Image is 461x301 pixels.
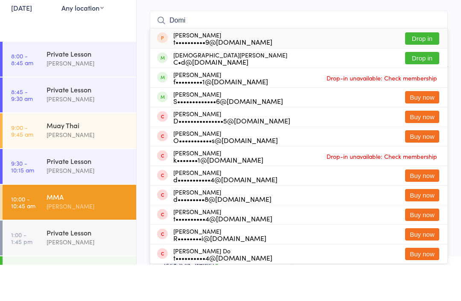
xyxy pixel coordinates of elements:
div: At [61,25,104,39]
div: t••••••••••9@[DOMAIN_NAME] [173,75,272,81]
div: [PERSON_NAME] [173,186,263,199]
div: k•••••••1@[DOMAIN_NAME] [173,192,263,199]
button: Buy now [405,166,439,179]
span: [GEOGRAPHIC_DATA] [150,26,448,35]
img: Bulldog Gym Castle Hill Pty Ltd [9,9,41,17]
button: Drop in [405,69,439,81]
div: [PERSON_NAME] [47,273,129,283]
div: f•••••••••1@[DOMAIN_NAME] [173,114,268,121]
time: 8:45 - 9:30 am [11,124,33,138]
button: Buy now [405,245,439,257]
button: Buy now [405,284,439,296]
span: [PERSON_NAME] [150,18,435,26]
div: t••••••••••4@[DOMAIN_NAME] [173,290,272,297]
div: [PERSON_NAME] Do [173,284,272,297]
div: [PERSON_NAME] [173,225,271,238]
a: 8:45 -9:30 amPrivate Lesson[PERSON_NAME] [3,114,136,149]
a: 8:00 -8:45 amPrivate Lesson[PERSON_NAME] [3,78,136,113]
span: Drop-in unavailable: Check membership [324,108,439,120]
div: [PERSON_NAME] [47,166,129,176]
a: [DATE] [11,39,32,49]
div: d•••••••••••4@[DOMAIN_NAME] [173,212,277,219]
div: [PERSON_NAME] [173,127,283,140]
a: 1:00 -1:45 pmPrivate Lesson[PERSON_NAME] [3,257,136,292]
input: Search [150,47,448,66]
div: Private Lesson [47,85,129,95]
div: [PERSON_NAME] [173,68,272,81]
a: 9:00 -9:45 amMuay Thai[PERSON_NAME] [3,149,136,184]
button: Buy now [405,225,439,238]
div: Any location [61,39,104,49]
div: Private Lesson [47,192,129,202]
time: 1:00 - 1:45 pm [11,267,32,281]
div: Private Lesson [47,121,129,130]
div: C•d@[DOMAIN_NAME] [173,95,287,101]
div: [PERSON_NAME] [173,264,266,278]
div: [PERSON_NAME] [173,244,272,258]
div: R••••••••i@[DOMAIN_NAME] [173,271,266,278]
button: Buy now [405,127,439,140]
div: [PERSON_NAME] [173,166,278,180]
div: t••••••••••4@[DOMAIN_NAME] [173,251,272,258]
div: [PERSON_NAME] [47,130,129,140]
div: [PERSON_NAME] [47,202,129,212]
button: Buy now [405,264,439,277]
div: S•••••••••••••6@[DOMAIN_NAME] [173,134,283,140]
div: O•••••••••••s@[DOMAIN_NAME] [173,173,278,180]
div: Muay Thai [47,157,129,166]
button: Drop in [405,88,439,100]
div: Events for [11,25,53,39]
div: d•••••••••8@[DOMAIN_NAME] [173,232,271,238]
time: 9:00 - 9:45 am [11,160,33,174]
span: Drop-in unavailable: Check membership [324,186,439,199]
div: [PERSON_NAME] [173,107,268,121]
a: 10:00 -10:45 amMMA[PERSON_NAME] [3,221,136,256]
div: [PERSON_NAME] [47,238,129,247]
span: [DATE] 10:00am [150,9,435,18]
time: 10:00 - 10:45 am [11,232,35,245]
div: [PERSON_NAME] [173,205,277,219]
div: MMA [47,228,129,238]
div: D•••••••••••••••5@[DOMAIN_NAME] [173,153,290,160]
time: 8:00 - 8:45 am [11,89,33,102]
a: 9:30 -10:15 amPrivate Lesson[PERSON_NAME] [3,185,136,220]
time: 9:30 - 10:15 am [11,196,34,209]
div: [DEMOGRAPHIC_DATA][PERSON_NAME] [173,88,287,101]
button: Buy now [405,147,439,159]
div: Private Lesson [47,264,129,273]
div: [PERSON_NAME] [47,95,129,104]
button: Buy now [405,206,439,218]
div: [PERSON_NAME] [173,146,290,160]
